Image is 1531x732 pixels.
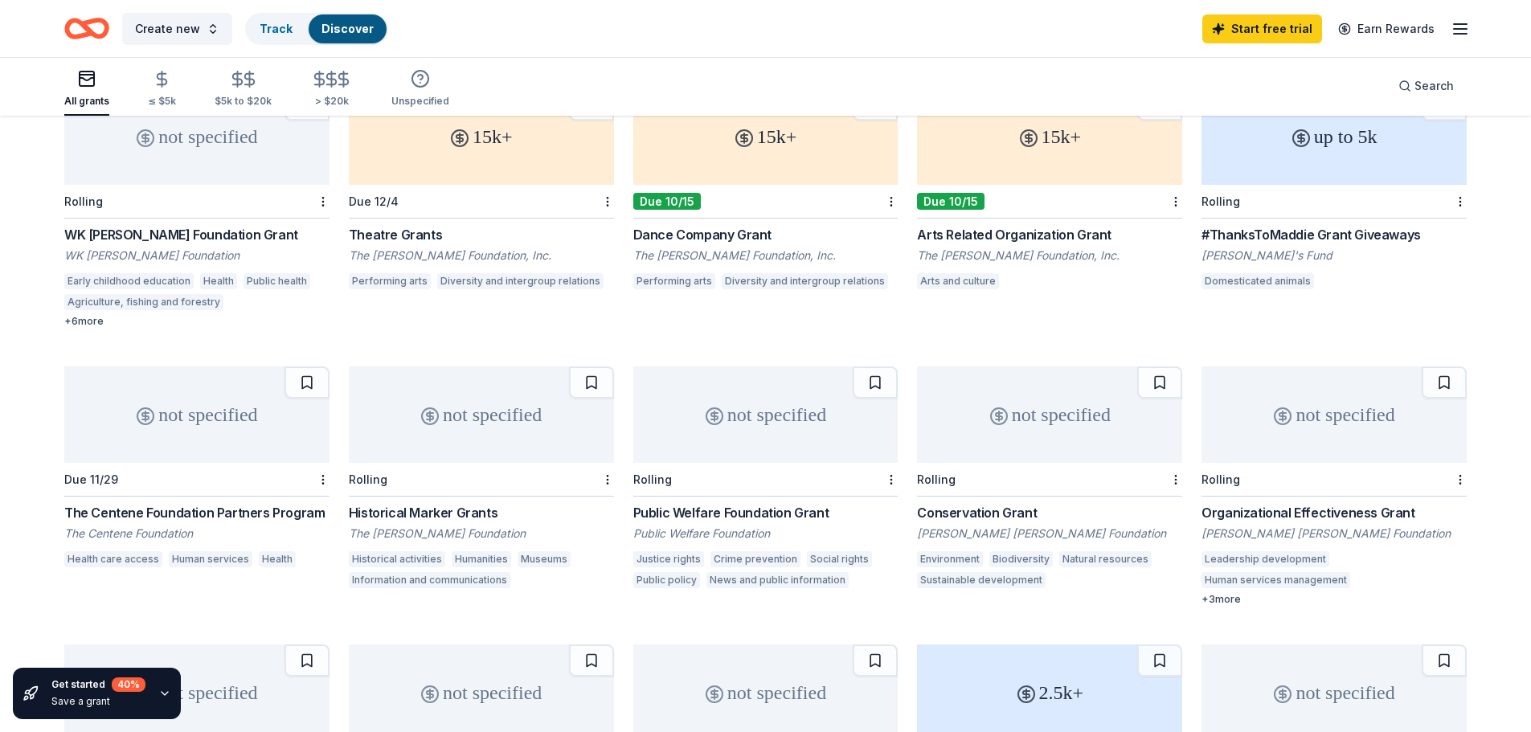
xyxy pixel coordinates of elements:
div: Arts Related Organization Grant [917,225,1182,244]
div: Organizational Effectiveness Grant [1201,503,1467,522]
div: Historical activities [349,551,445,567]
div: Social rights [807,551,872,567]
div: Sustainable development [917,572,1046,588]
div: Biodiversity [989,551,1053,567]
button: Search [1386,70,1467,102]
a: Track [260,22,293,35]
div: Justice rights [633,551,704,567]
div: not specified [64,88,330,185]
div: WK [PERSON_NAME] Foundation Grant [64,225,330,244]
div: Rolling [64,194,103,208]
div: Rolling [633,472,672,486]
a: Discover [321,22,374,35]
div: The Centene Foundation [64,525,330,542]
div: + 6 more [64,315,330,328]
div: 15k+ [633,88,899,185]
div: $5k to $20k [215,95,272,108]
div: Agriculture, fishing and forestry [64,294,223,310]
button: > $20k [310,63,353,116]
div: News and public information [706,572,849,588]
div: Diversity and intergroup relations [722,273,888,289]
span: Search [1414,76,1454,96]
button: ≤ $5k [148,63,176,116]
div: > $20k [310,95,353,108]
div: Information and communications [349,572,510,588]
div: Health [200,273,237,289]
div: Arts and culture [917,273,999,289]
div: 15k+ [349,88,614,185]
div: not specified [349,366,614,463]
div: Due 11/29 [64,472,118,486]
div: [PERSON_NAME]'s Fund [1201,247,1467,264]
button: Create new [122,13,232,45]
div: not specified [917,366,1182,463]
div: Due 12/4 [349,194,399,208]
div: Health [259,551,296,567]
div: Historical Marker Grants [349,503,614,522]
div: Public Welfare Foundation [633,525,899,542]
a: Earn Rewards [1328,14,1444,43]
div: Museums [518,551,571,567]
div: WK [PERSON_NAME] Foundation [64,247,330,264]
a: up to 5kRolling#ThanksToMaddie Grant Giveaways[PERSON_NAME]'s FundDomesticated animals [1201,88,1467,294]
div: up to 5k [1201,88,1467,185]
div: Rolling [1201,194,1240,208]
div: + 3 more [1201,593,1467,606]
div: [PERSON_NAME] [PERSON_NAME] Foundation [917,525,1182,542]
div: Early childhood education [64,273,194,289]
div: Due 10/15 [633,193,701,210]
div: Leadership development [1201,551,1329,567]
div: Theatre Grants [349,225,614,244]
div: Natural resources [1059,551,1152,567]
div: All grants [64,95,109,108]
div: Public health [244,273,310,289]
div: Performing arts [349,273,431,289]
div: Unspecified [391,95,449,108]
div: Save a grant [51,695,145,708]
button: Unspecified [391,63,449,116]
div: Humanities [452,551,511,567]
div: Due 10/15 [917,193,985,210]
div: Rolling [917,472,956,486]
div: Conservation Grant [917,503,1182,522]
div: Human services management [1201,572,1350,588]
div: #ThanksToMaddie Grant Giveaways [1201,225,1467,244]
a: not specifiedRollingConservation Grant[PERSON_NAME] [PERSON_NAME] FoundationEnvironmentBiodiversi... [917,366,1182,593]
div: Public policy [633,572,700,588]
button: All grants [64,63,109,116]
div: Rolling [349,472,387,486]
div: [PERSON_NAME] [PERSON_NAME] Foundation [1201,525,1467,542]
div: The [PERSON_NAME] Foundation, Inc. [633,247,899,264]
a: not specifiedRollingWK [PERSON_NAME] Foundation GrantWK [PERSON_NAME] FoundationEarly childhood e... [64,88,330,328]
div: Diversity and intergroup relations [437,273,604,289]
div: Crime prevention [710,551,800,567]
div: Rolling [1201,472,1240,486]
div: Public Welfare Foundation Grant [633,503,899,522]
div: The [PERSON_NAME] Foundation, Inc. [349,247,614,264]
a: Start free trial [1202,14,1322,43]
a: 15k+Due 10/15Arts Related Organization GrantThe [PERSON_NAME] Foundation, Inc.Arts and culture [917,88,1182,294]
div: The [PERSON_NAME] Foundation, Inc. [917,247,1182,264]
div: ≤ $5k [148,95,176,108]
a: not specifiedRollingHistorical Marker GrantsThe [PERSON_NAME] FoundationHistorical activitiesHuma... [349,366,614,593]
button: $5k to $20k [215,63,272,116]
div: The [PERSON_NAME] Foundation [349,525,614,542]
a: 15k+Due 10/15Dance Company GrantThe [PERSON_NAME] Foundation, Inc.Performing artsDiversity and in... [633,88,899,294]
a: 15k+Due 12/4Theatre GrantsThe [PERSON_NAME] Foundation, Inc.Performing artsDiversity and intergro... [349,88,614,294]
div: Dance Company Grant [633,225,899,244]
div: Environment [917,551,983,567]
div: Health care access [64,551,162,567]
span: Create new [135,19,200,39]
a: not specifiedRollingOrganizational Effectiveness Grant[PERSON_NAME] [PERSON_NAME] FoundationLeade... [1201,366,1467,606]
a: Home [64,10,109,47]
div: 15k+ [917,88,1182,185]
div: not specified [64,366,330,463]
div: Domesticated animals [1201,273,1314,289]
div: Human services [169,551,252,567]
a: not specifiedRollingPublic Welfare Foundation GrantPublic Welfare FoundationJustice rightsCrime p... [633,366,899,593]
div: 40 % [112,677,145,692]
div: not specified [633,366,899,463]
div: The Centene Foundation Partners Program [64,503,330,522]
div: not specified [1201,366,1467,463]
a: not specifiedDue 11/29The Centene Foundation Partners ProgramThe Centene FoundationHealth care ac... [64,366,330,572]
